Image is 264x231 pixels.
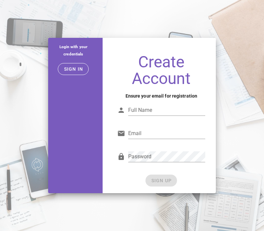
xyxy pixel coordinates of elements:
h1: Create Account [117,54,205,87]
span: Sign in [63,66,83,72]
button: Sign in [58,63,89,75]
iframe: Tidio Chat [173,188,261,219]
h4: Ensure your email for registration [117,92,205,100]
h5: Login with your credentials [53,43,94,58]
